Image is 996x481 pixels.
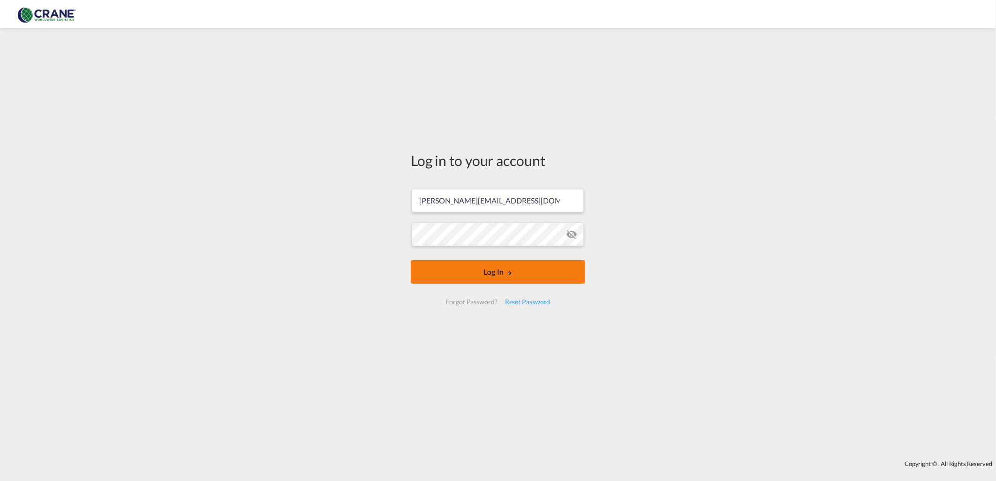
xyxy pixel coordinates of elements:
[442,293,501,310] div: Forgot Password?
[566,229,577,240] md-icon: icon-eye-off
[14,4,77,25] img: 374de710c13411efa3da03fd754f1635.jpg
[412,189,584,212] input: Enter email/phone number
[411,260,585,284] button: LOGIN
[501,293,554,310] div: Reset Password
[411,150,585,170] div: Log in to your account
